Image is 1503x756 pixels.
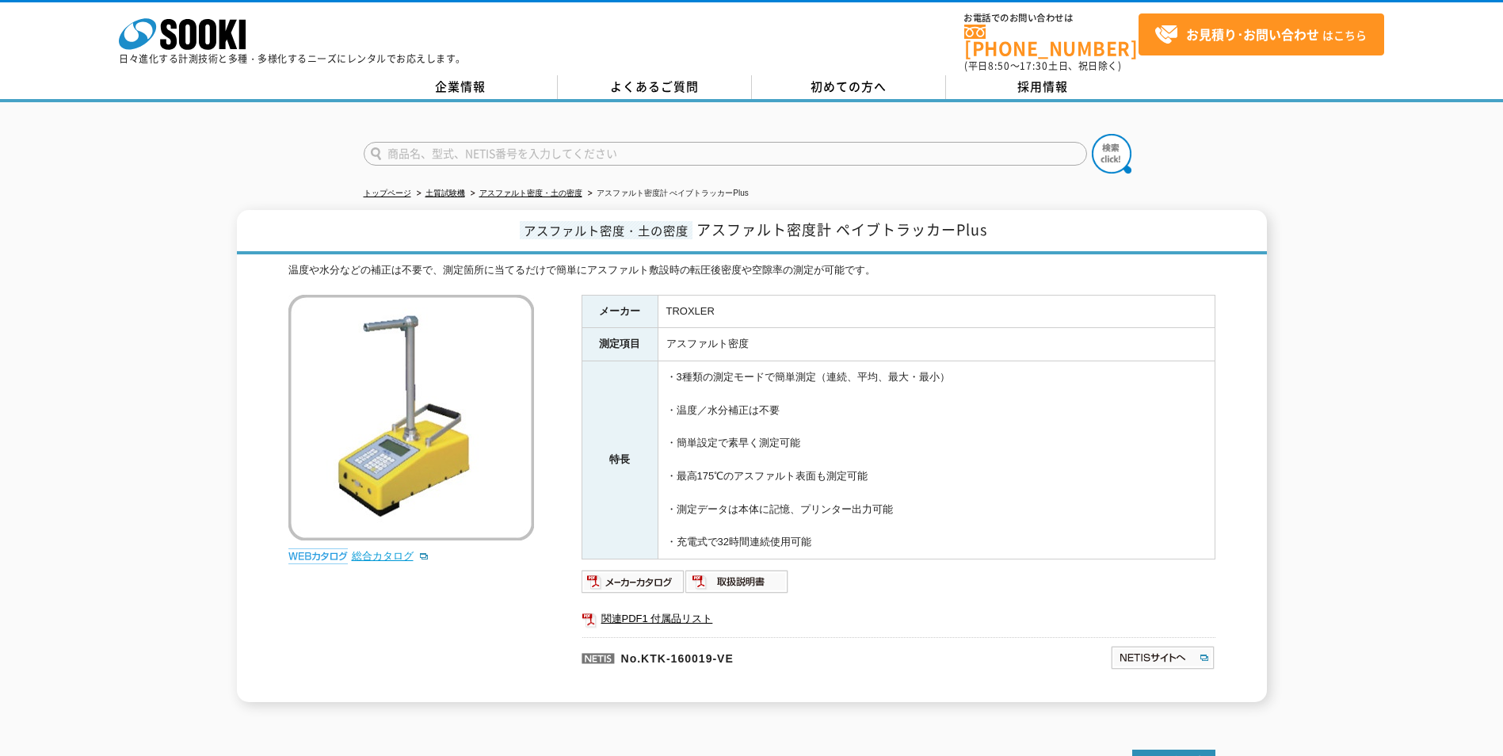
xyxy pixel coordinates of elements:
[685,569,789,594] img: 取扱説明書
[1154,23,1367,47] span: はこちら
[811,78,887,95] span: 初めての方へ
[288,295,534,540] img: アスファルト密度計 ぺイブトラッカーPlus
[582,295,658,328] th: メーカー
[582,328,658,361] th: 測定項目
[119,54,466,63] p: 日々進化する計測技術と多種・多様化するニーズにレンタルでお応えします。
[1139,13,1384,55] a: お見積り･お問い合わせはこちら
[582,569,685,594] img: メーカーカタログ
[964,13,1139,23] span: お電話でのお問い合わせは
[988,59,1010,73] span: 8:50
[964,59,1121,73] span: (平日 ～ 土日、祝日除く)
[558,75,752,99] a: よくあるご質問
[658,361,1215,559] td: ・3種類の測定モードで簡単測定（連続、平均、最大・最小） ・温度／水分補正は不要 ・簡単設定で素早く測定可能 ・最高175℃のアスファルト表面も測定可能 ・測定データは本体に記憶、プリンター出力...
[1020,59,1048,73] span: 17:30
[582,637,957,675] p: No.KTK-160019-VE
[425,189,465,197] a: 土質試験機
[352,550,429,562] a: 総合カタログ
[696,219,987,240] span: アスファルト密度計 ペイブトラッカーPlus
[479,189,582,197] a: アスファルト密度・土の密度
[658,328,1215,361] td: アスファルト密度
[288,548,348,564] img: webカタログ
[685,579,789,591] a: 取扱説明書
[364,142,1087,166] input: 商品名、型式、NETIS番号を入力してください
[582,361,658,559] th: 特長
[964,25,1139,57] a: [PHONE_NUMBER]
[946,75,1140,99] a: 採用情報
[364,75,558,99] a: 企業情報
[1110,645,1215,670] img: NETISサイトへ
[585,185,749,202] li: アスファルト密度計 ぺイブトラッカーPlus
[582,579,685,591] a: メーカーカタログ
[1092,134,1131,174] img: btn_search.png
[364,189,411,197] a: トップページ
[658,295,1215,328] td: TROXLER
[520,221,692,239] span: アスファルト密度・土の密度
[1186,25,1319,44] strong: お見積り･お問い合わせ
[582,609,1215,629] a: 関連PDF1 付属品リスト
[752,75,946,99] a: 初めての方へ
[288,262,1215,279] div: 温度や水分などの補正は不要で、測定箇所に当てるだけで簡単にアスファルト敷設時の転圧後密度や空隙率の測定が可能です。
